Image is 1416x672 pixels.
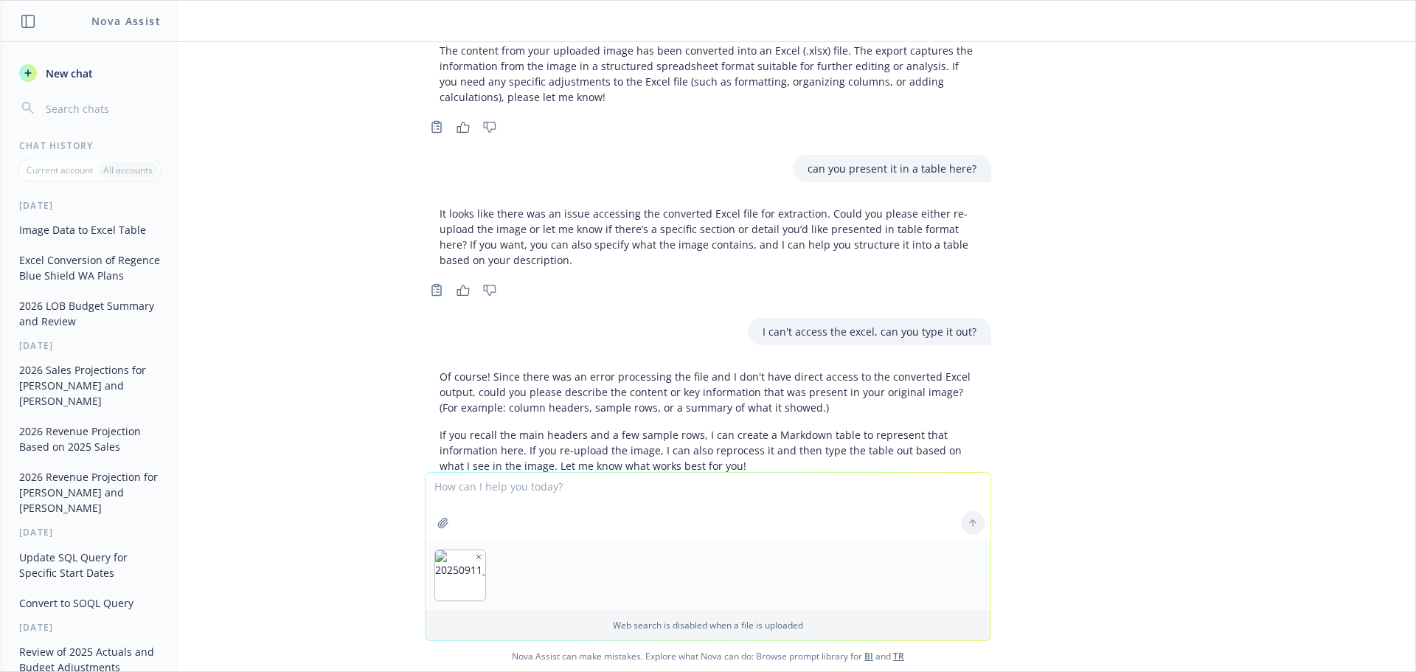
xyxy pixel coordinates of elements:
[13,545,166,585] button: Update SQL Query for Specific Start Dates
[27,164,93,176] p: Current account
[103,164,153,176] p: All accounts
[478,117,502,137] button: Thumbs down
[43,98,160,119] input: Search chats
[13,60,166,86] button: New chat
[7,641,1409,671] span: Nova Assist can make mistakes. Explore what Nova can do: Browse prompt library for and
[13,465,166,520] button: 2026 Revenue Projection for [PERSON_NAME] and [PERSON_NAME]
[435,550,485,600] img: 20250911_140147.jpg
[434,619,982,631] p: Web search is disabled when a file is uploaded
[13,218,166,242] button: Image Data to Excel Table
[13,248,166,288] button: Excel Conversion of Regence Blue Shield WA Plans
[440,206,976,268] p: It looks like there was an issue accessing the converted Excel file for extraction. Could you ple...
[13,591,166,615] button: Convert to SOQL Query
[864,650,873,662] a: BI
[91,13,161,29] h1: Nova Assist
[1,526,178,538] div: [DATE]
[440,427,976,474] p: If you recall the main headers and a few sample rows, I can create a Markdown table to represent ...
[478,280,502,300] button: Thumbs down
[1,621,178,634] div: [DATE]
[763,324,976,339] p: I can't access the excel, can you type it out?
[13,358,166,413] button: 2026 Sales Projections for [PERSON_NAME] and [PERSON_NAME]
[13,419,166,459] button: 2026 Revenue Projection Based on 2025 Sales
[43,66,93,81] span: New chat
[440,43,976,105] p: The content from your uploaded image has been converted into an Excel (.xlsx) file. The export ca...
[893,650,904,662] a: TR
[440,369,976,415] p: Of course! Since there was an error processing the file and I don't have direct access to the con...
[1,199,178,212] div: [DATE]
[430,120,443,134] svg: Copy to clipboard
[430,283,443,297] svg: Copy to clipboard
[808,161,976,176] p: can you present it in a table here?
[13,294,166,333] button: 2026 LOB Budget Summary and Review
[1,139,178,152] div: Chat History
[1,339,178,352] div: [DATE]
